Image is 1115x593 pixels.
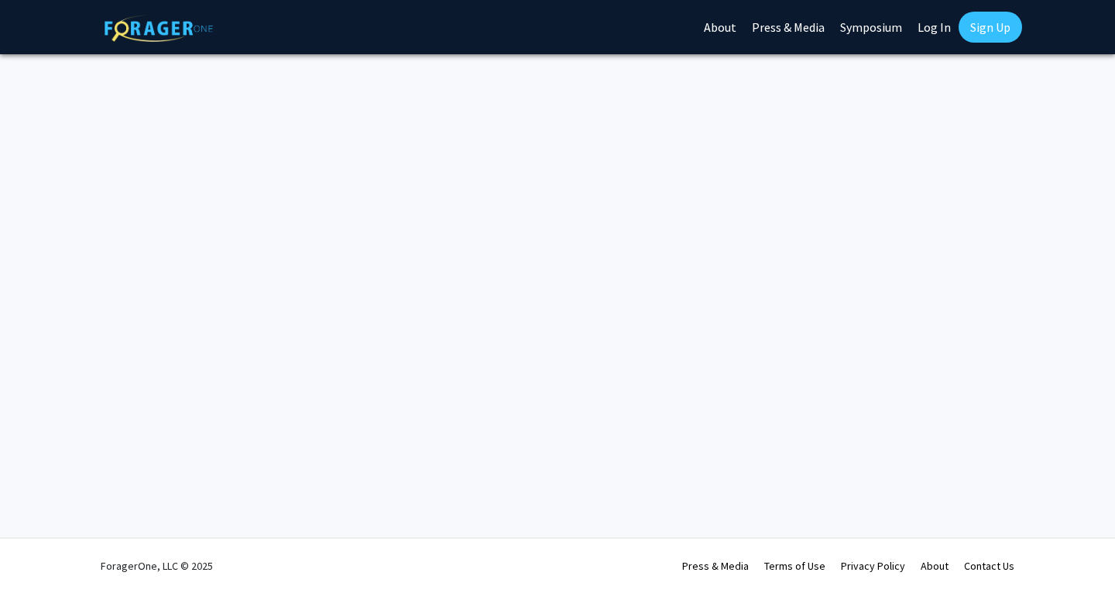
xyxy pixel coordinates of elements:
a: Press & Media [682,559,749,573]
a: Privacy Policy [841,559,905,573]
img: ForagerOne Logo [105,15,213,42]
a: Sign Up [959,12,1022,43]
a: Contact Us [964,559,1014,573]
a: Terms of Use [764,559,825,573]
div: ForagerOne, LLC © 2025 [101,539,213,593]
a: About [921,559,949,573]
